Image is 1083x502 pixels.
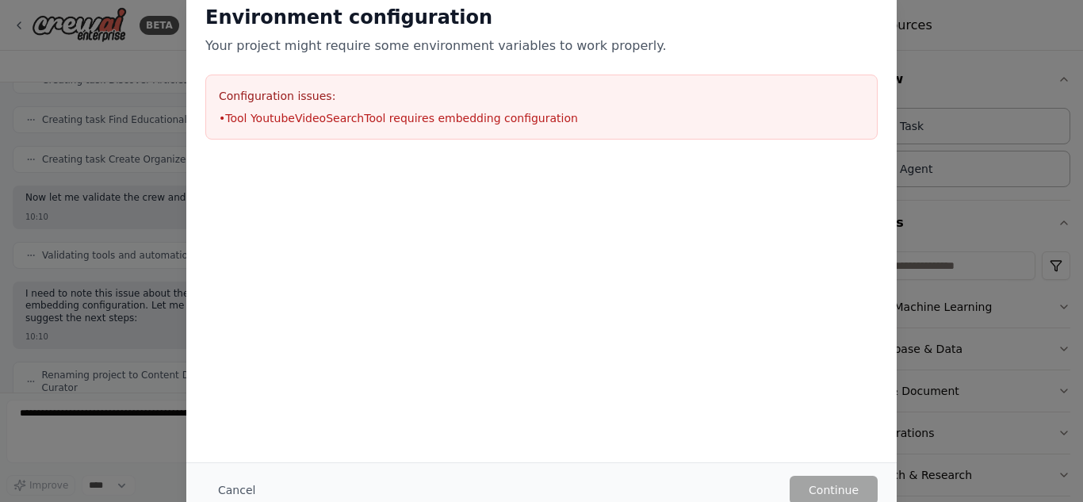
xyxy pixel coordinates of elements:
h2: Environment configuration [205,5,878,30]
li: • Tool YoutubeVideoSearchTool requires embedding configuration [219,110,864,126]
h3: Configuration issues: [219,88,864,104]
p: Your project might require some environment variables to work properly. [205,36,878,56]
